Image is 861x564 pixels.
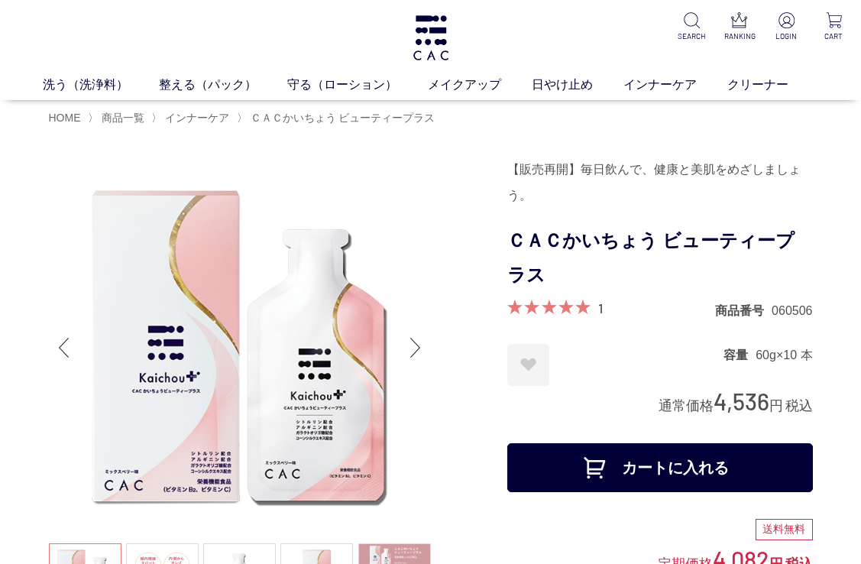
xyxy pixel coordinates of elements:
img: logo [411,15,451,60]
img: ＣＡＣかいちょう ビューティープラス [49,157,431,539]
span: 商品一覧 [102,112,144,124]
div: Previous slide [49,317,79,378]
div: Next slide [400,317,431,378]
button: カートに入れる [507,443,813,492]
a: 守る（ローション） [287,76,428,94]
li: 〉 [151,111,233,125]
h1: ＣＡＣかいちょう ビューティープラス [507,224,813,293]
div: 【販売再開】毎日飲んで、健康と美肌をめざしましょう。 [507,157,813,209]
a: 日やけ止め [532,76,623,94]
a: RANKING [724,12,755,42]
p: SEARCH [677,31,707,42]
span: 4,536 [714,387,769,415]
a: 洗う（洗浄料） [43,76,159,94]
p: RANKING [724,31,755,42]
a: インナーケア [162,112,229,124]
dt: 商品番号 [715,303,772,319]
a: インナーケア [623,76,727,94]
span: 円 [769,398,783,413]
a: メイクアップ [428,76,532,94]
a: クリーナー [727,76,819,94]
dd: 60g×10 本 [756,347,812,363]
li: 〉 [88,111,148,125]
li: 〉 [237,111,439,125]
span: ＣＡＣかいちょう ビューティープラス [251,112,435,124]
span: インナーケア [165,112,229,124]
a: CART [818,12,849,42]
p: CART [818,31,849,42]
a: LOGIN [771,12,801,42]
div: 送料無料 [756,519,813,540]
a: 1 [598,300,603,316]
a: HOME [49,112,81,124]
span: 通常価格 [659,398,714,413]
a: SEARCH [677,12,707,42]
dd: 060506 [772,303,812,319]
span: 税込 [785,398,813,413]
a: お気に入りに登録する [507,344,549,386]
dt: 容量 [723,347,756,363]
p: LOGIN [771,31,801,42]
a: ＣＡＣかいちょう ビューティープラス [248,112,435,124]
a: 整える（パック） [159,76,287,94]
a: 商品一覧 [99,112,144,124]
